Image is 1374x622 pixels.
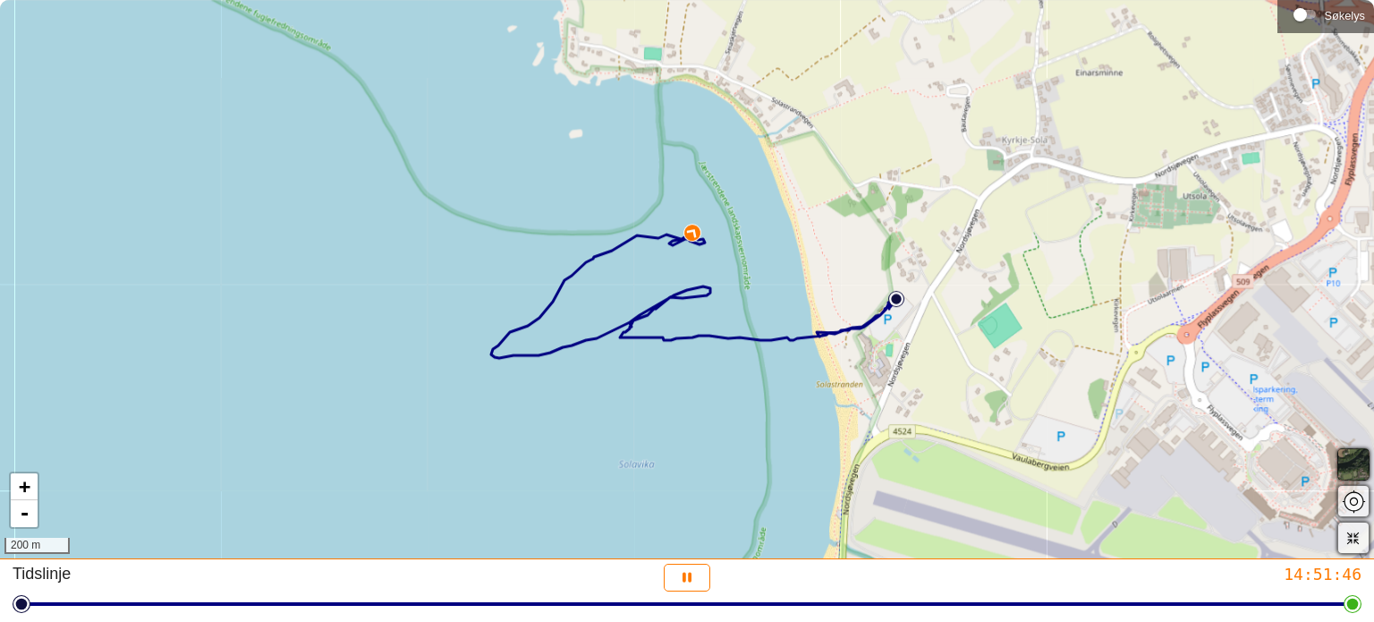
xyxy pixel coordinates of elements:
[13,565,71,583] font: Tidslinje
[11,500,38,527] a: Zoom ut
[888,291,904,307] img: PathStart.svg
[683,224,700,241] img: PathDirectionCurrent.svg
[19,502,30,524] font: -
[1324,9,1365,22] font: Søkelys
[1286,1,1365,28] div: Søkelys
[19,475,30,498] font: +
[4,538,70,554] div: 200 m
[1284,565,1361,584] font: 14:51:46
[11,473,38,500] a: Zoom inn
